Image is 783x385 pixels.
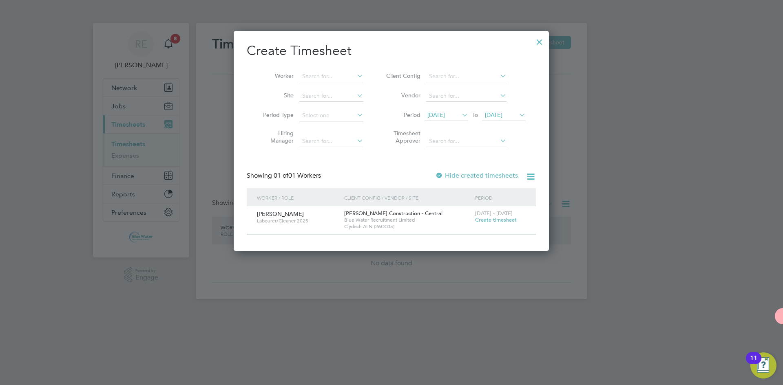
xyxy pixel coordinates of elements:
span: Labourer/Cleaner 2025 [257,218,338,224]
button: Open Resource Center, 11 new notifications [750,352,776,378]
div: Period [473,188,528,207]
h2: Create Timesheet [247,42,536,59]
span: [DATE] [427,111,445,119]
label: Hide created timesheets [435,172,518,180]
input: Search for... [299,136,363,147]
span: Blue Water Recruitment Limited [344,217,471,223]
span: [PERSON_NAME] [257,210,304,218]
input: Search for... [426,90,507,102]
div: Client Config / Vendor / Site [342,188,473,207]
label: Timesheet Approver [384,130,420,144]
label: Hiring Manager [257,130,294,144]
span: [DATE] [485,111,502,119]
div: Worker / Role [255,188,342,207]
span: 01 of [274,172,288,180]
input: Search for... [299,90,363,102]
span: Create timesheet [475,216,517,223]
label: Client Config [384,72,420,79]
input: Search for... [299,71,363,82]
span: 01 Workers [274,172,321,180]
label: Vendor [384,92,420,99]
span: [DATE] - [DATE] [475,210,513,217]
input: Select one [299,110,363,121]
input: Search for... [426,136,507,147]
label: Worker [257,72,294,79]
span: [PERSON_NAME] Construction - Central [344,210,442,217]
div: 11 [750,358,757,369]
label: Site [257,92,294,99]
span: Clydach ALN (26CC05) [344,223,471,230]
label: Period Type [257,111,294,119]
label: Period [384,111,420,119]
input: Search for... [426,71,507,82]
span: To [470,110,480,120]
div: Showing [247,172,323,180]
